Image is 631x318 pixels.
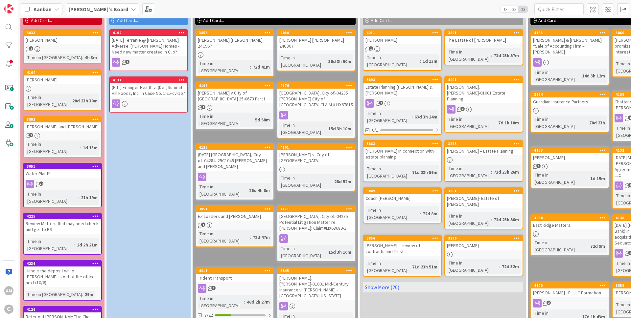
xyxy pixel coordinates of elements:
div: 3894 [534,92,609,97]
div: 3849 [366,189,441,193]
span: : [409,169,410,176]
div: 4011 [196,268,273,274]
div: 4131 [113,78,187,82]
div: 4236Handle the deposit while [PERSON_NAME] is out of the office next (10/6) [24,261,101,287]
div: 4100 [531,283,609,288]
div: 3845 [277,268,355,274]
span: 2 [547,301,551,305]
span: Add Card... [203,17,224,23]
div: [PERSON_NAME] v City of [GEOGRAPHIC_DATA] 25-0673 Part I [196,89,273,103]
div: 28d 52m [333,178,353,185]
div: [PERSON_NAME] [531,153,609,162]
div: 4171 [280,207,355,211]
div: Time in [GEOGRAPHIC_DATA] [26,238,74,252]
div: Handle the deposit while [PERSON_NAME] is out of the office next (10/6) [24,266,101,287]
div: 15d 3h 10m [327,248,353,256]
span: : [246,187,247,194]
div: Time in [GEOGRAPHIC_DATA] [279,121,326,136]
span: Kanban [34,5,52,13]
div: 4185 [534,31,609,35]
div: 21h 19m [79,194,99,201]
div: 3893Estate Planning [PERSON_NAME] & [PERSON_NAME] [363,77,441,97]
div: 4100[PERSON_NAME] - FL LLC Formation [531,283,609,297]
div: 3845 [280,268,355,273]
span: : [80,144,81,151]
div: 3851 [199,207,273,211]
div: 4011 [199,268,273,273]
div: 3863 [366,141,441,146]
div: 63d 3h 24m [413,113,439,120]
div: Time in [GEOGRAPHIC_DATA] [365,165,409,180]
div: 4185 [531,30,609,36]
span: : [250,234,251,241]
span: 1 [536,164,541,168]
span: : [82,54,83,61]
div: 4201[PERSON_NAME].[PERSON_NAME]-01001 Estate Planning [445,77,523,103]
div: 3856 [366,236,441,241]
span: Add Card... [371,17,392,23]
div: [PERSON_NAME] – Estate Planning [445,147,523,155]
div: 4126 [27,307,101,312]
span: : [420,210,421,217]
div: Water Plant!! [24,169,101,178]
div: 4164 [24,70,101,75]
div: Time in [GEOGRAPHIC_DATA] [198,295,244,309]
span: 1 [201,223,205,227]
div: 3894 [531,92,609,97]
div: [PERSON_NAME] [445,241,523,250]
span: : [409,263,410,270]
div: Time in [GEOGRAPHIC_DATA] [279,54,326,69]
div: Guardian Insurance Partners [531,97,609,106]
div: 4236 [27,261,101,266]
span: : [252,116,253,123]
span: 2 [460,107,465,111]
div: Time in [GEOGRAPHIC_DATA] [26,54,82,61]
div: [DATE] [GEOGRAPHIC_DATA], City of.-04284: 25C1049 [PERSON_NAME] and [PERSON_NAME] [196,150,273,171]
div: 4225 [27,214,101,219]
div: Time in [GEOGRAPHIC_DATA] [26,190,78,205]
div: 4225 [24,213,101,219]
div: Time in [GEOGRAPHIC_DATA] [279,245,326,259]
span: : [326,125,327,132]
div: 36d 3h 50m [327,58,353,65]
div: Time in [GEOGRAPHIC_DATA] [533,69,579,83]
div: 72d 9m [589,243,607,250]
div: 4164 [27,70,101,75]
div: 71d 23h 56m [492,216,521,223]
div: 3833[PERSON_NAME] [24,30,101,44]
div: 3951Water Plant!! [24,163,101,178]
div: 71d 23h 57m [492,52,521,59]
div: 4211[PERSON_NAME] [363,30,441,44]
div: 1d 13m [421,57,439,65]
div: 3849Coach [PERSON_NAME] [363,188,441,202]
div: 3876 [445,235,523,241]
span: : [412,113,413,120]
span: 1 [211,286,216,290]
div: East Ridge Matters [531,221,609,229]
div: 70d 23h [588,119,607,126]
div: 48d 2h 27m [245,298,271,306]
span: Add Card... [31,17,52,23]
div: Time in [GEOGRAPHIC_DATA] [365,110,412,124]
span: : [491,216,492,223]
div: [PERSON_NAME] [24,75,101,84]
div: [PERSON_NAME] [24,36,101,44]
div: [DATE] Terranie @ [PERSON_NAME] Adverse: [PERSON_NAME] Homes - Need new matter created in Clio? [110,36,187,56]
div: 3845[PERSON_NAME].[PERSON_NAME]-01001 Mid-Century Insurance v. [PERSON_NAME] - [GEOGRAPHIC_DATA][... [277,268,355,300]
div: 72d 8m [421,210,439,217]
span: : [491,52,492,59]
div: Time in [GEOGRAPHIC_DATA] [365,54,420,68]
div: 4080 [277,30,355,36]
div: C [4,305,13,314]
div: 1d 15m [589,175,607,182]
span: : [420,57,421,65]
span: : [70,97,71,104]
div: 4176[GEOGRAPHIC_DATA], City of.-04285 [PERSON_NAME] City of [GEOGRAPHIC_DATA] CLAIM # LIX67815 [277,83,355,109]
div: 3849 [363,188,441,194]
div: Time in [GEOGRAPHIC_DATA] [26,291,82,298]
div: The Estate of [PERSON_NAME] [445,36,523,44]
div: [GEOGRAPHIC_DATA], City of.-04285 Potential Litigation Matter re: [PERSON_NAME]: Claim#LIX68689-1 [277,212,355,232]
div: Coach [PERSON_NAME] [363,194,441,202]
div: (Pltf) Erlanger Health v. (Def)Summit Hill Foods, Inc. in Case No. 1:25-cv-167 [110,83,187,97]
div: 26d 4h 8m [247,187,271,194]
